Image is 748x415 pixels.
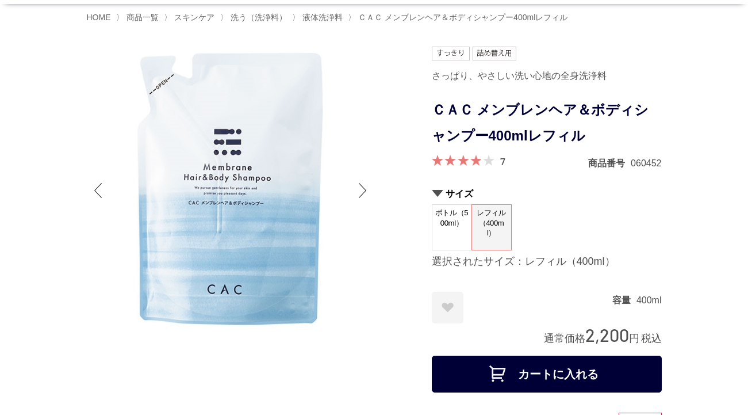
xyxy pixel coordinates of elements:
[612,294,636,306] dt: 容量
[116,12,162,23] li: 〉
[231,13,287,22] span: 洗う（洗浄料）
[432,188,662,200] h2: サイズ
[500,155,505,167] a: 7
[228,13,287,22] a: 洗う（洗浄料）
[432,205,471,238] span: ボトル（500ml）
[629,333,639,344] span: 円
[636,294,662,306] dd: 400ml
[292,12,346,23] li: 〉
[174,13,214,22] span: スキンケア
[164,12,217,23] li: 〉
[432,356,662,393] button: カートに入れる
[432,292,463,323] a: お気に入りに登録する
[588,157,631,169] dt: 商品番号
[544,333,585,344] span: 通常価格
[432,47,470,60] img: すっきり
[220,12,290,23] li: 〉
[432,255,662,269] div: 選択されたサイズ：レフィル（400ml）
[172,13,214,22] a: スキンケア
[432,66,662,86] div: さっぱり、やさしい洗い心地の全身洗浄料
[87,47,374,334] img: ＣＡＣ メンブレンヘア＆ボディシャンプー400mlレフィル レフィル（400ml）
[358,13,567,22] span: ＣＡＣ メンブレンヘア＆ボディシャンプー400mlレフィル
[585,324,629,345] span: 2,200
[87,13,111,22] a: HOME
[302,13,343,22] span: 液体洗浄料
[356,13,567,22] a: ＣＡＣ メンブレンヘア＆ボディシャンプー400mlレフィル
[473,47,517,60] img: 詰め替え用
[126,13,159,22] span: 商品一覧
[641,333,662,344] span: 税込
[300,13,343,22] a: 液体洗浄料
[472,205,511,241] span: レフィル（400ml）
[432,97,662,149] h1: ＣＡＣ メンブレンヘア＆ボディシャンプー400mlレフィル
[124,13,159,22] a: 商品一覧
[631,157,661,169] dd: 060452
[348,12,570,23] li: 〉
